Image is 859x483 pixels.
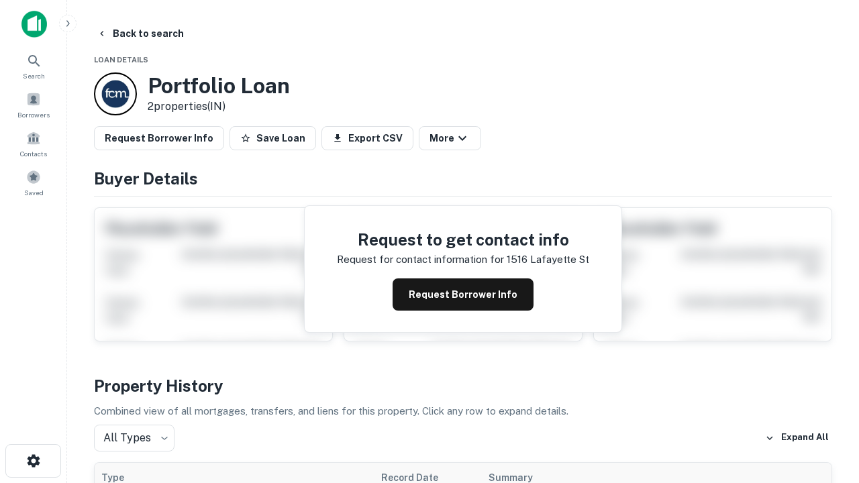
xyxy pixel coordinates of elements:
img: capitalize-icon.png [21,11,47,38]
span: Borrowers [17,109,50,120]
iframe: Chat Widget [792,333,859,397]
h3: Portfolio Loan [148,73,290,99]
div: All Types [94,425,174,451]
button: Save Loan [230,126,316,150]
p: Combined view of all mortgages, transfers, and liens for this property. Click any row to expand d... [94,403,832,419]
button: More [419,126,481,150]
button: Request Borrower Info [94,126,224,150]
h4: Property History [94,374,832,398]
p: Request for contact information for [337,252,504,268]
button: Expand All [762,428,832,448]
a: Contacts [4,125,63,162]
span: Saved [24,187,44,198]
p: 1516 lafayette st [507,252,589,268]
a: Saved [4,164,63,201]
h4: Buyer Details [94,166,832,191]
p: 2 properties (IN) [148,99,290,115]
a: Borrowers [4,87,63,123]
span: Search [23,70,45,81]
button: Export CSV [321,126,413,150]
h4: Request to get contact info [337,227,589,252]
span: Contacts [20,148,47,159]
button: Back to search [91,21,189,46]
button: Request Borrower Info [393,278,534,311]
a: Search [4,48,63,84]
span: Loan Details [94,56,148,64]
